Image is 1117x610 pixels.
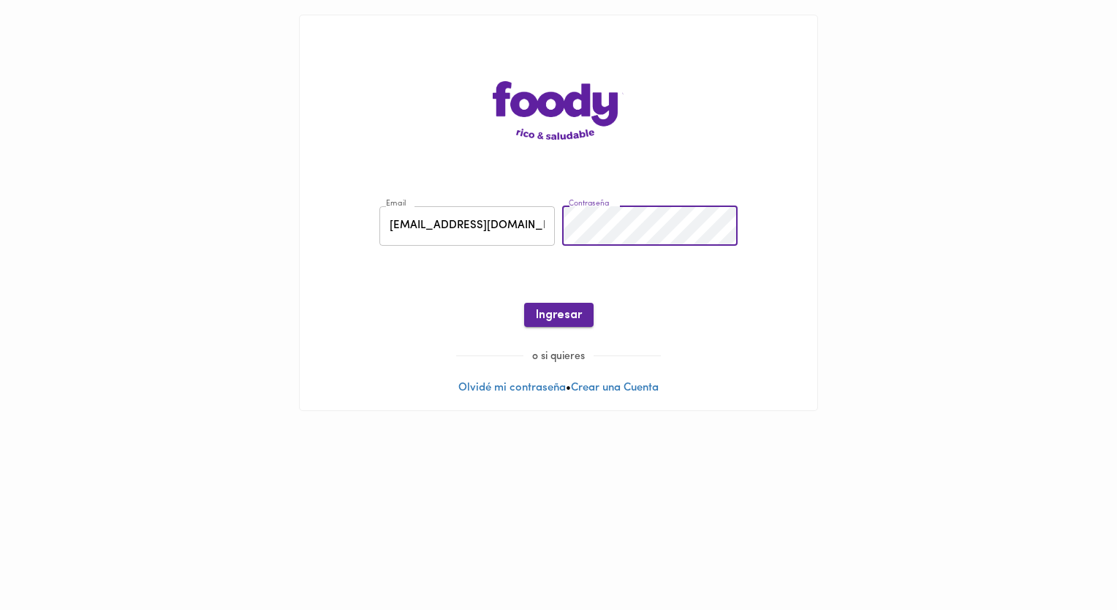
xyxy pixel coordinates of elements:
span: o si quieres [523,351,594,362]
button: Ingresar [524,303,594,327]
a: Olvidé mi contraseña [458,383,566,394]
input: pepitoperez@gmail.com [379,206,555,246]
iframe: Messagebird Livechat Widget [1032,525,1102,595]
a: Crear una Cuenta [571,383,659,394]
img: logo-main-page.png [493,81,624,140]
div: • [300,15,817,410]
span: Ingresar [536,309,582,323]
